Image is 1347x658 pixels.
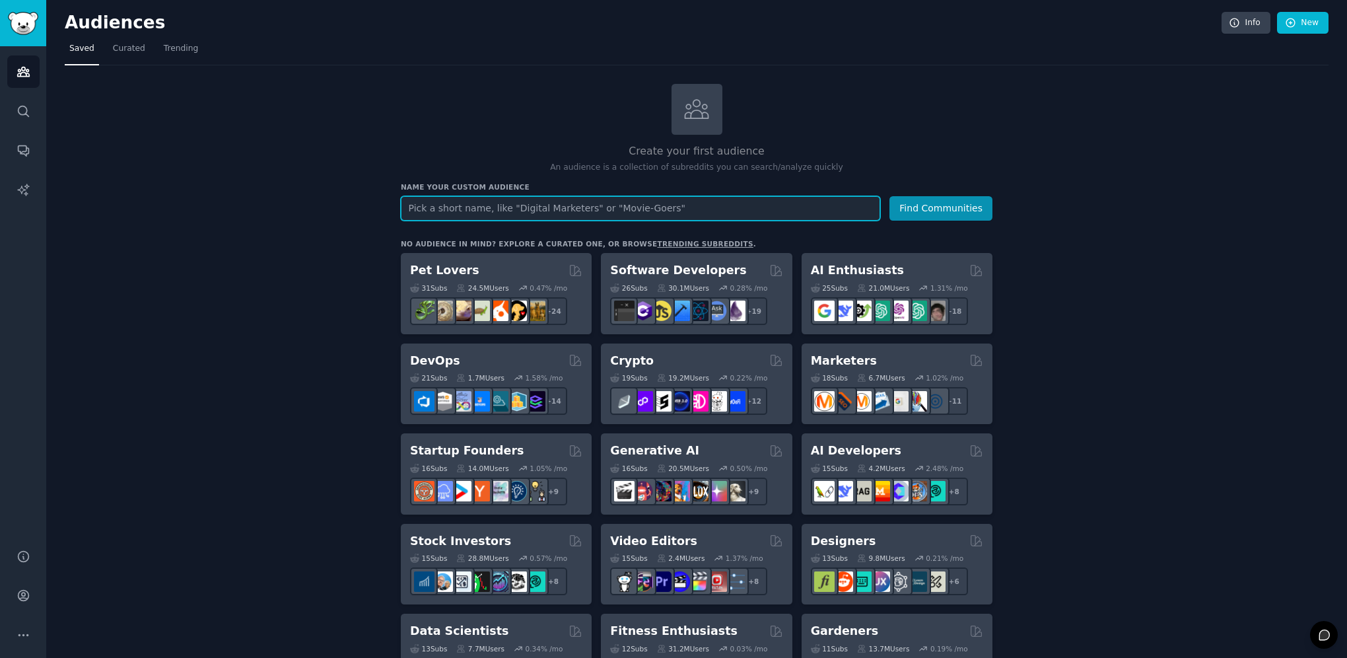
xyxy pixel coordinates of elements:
h2: Video Editors [610,533,697,550]
img: herpetology [414,301,434,321]
img: premiere [651,571,672,592]
img: 0xPolygon [633,391,653,412]
h2: Gardeners [811,623,879,640]
img: reactnative [688,301,708,321]
div: 13 Sub s [410,644,447,653]
div: 19 Sub s [610,373,647,383]
div: 1.7M Users [456,373,504,383]
img: AWS_Certified_Experts [432,391,453,412]
h2: AI Developers [811,443,901,459]
div: 6.7M Users [857,373,905,383]
img: learnjavascript [651,301,672,321]
img: LangChain [814,481,835,501]
img: software [614,301,635,321]
img: bigseo [833,391,853,412]
img: Entrepreneurship [506,481,527,501]
div: + 11 [940,387,968,415]
img: postproduction [725,571,745,592]
img: csharp [633,301,653,321]
div: 4.2M Users [857,464,905,473]
div: 1.58 % /mo [526,373,563,383]
h2: Designers [811,533,876,550]
h2: Marketers [811,353,877,369]
div: 2.48 % /mo [926,464,963,473]
div: 1.05 % /mo [530,464,567,473]
a: Curated [108,38,150,65]
img: FluxAI [688,481,708,501]
div: + 24 [539,297,567,325]
img: sdforall [670,481,690,501]
div: 1.31 % /mo [930,283,968,293]
div: + 6 [940,567,968,595]
div: No audience in mind? Explore a curated one, or browse . [401,239,756,248]
h2: Stock Investors [410,533,511,550]
img: startup [451,481,471,501]
img: content_marketing [814,391,835,412]
img: llmops [907,481,927,501]
div: 1.37 % /mo [726,554,763,563]
img: GoogleGeminiAI [814,301,835,321]
div: 0.28 % /mo [730,283,768,293]
a: Info [1222,12,1270,34]
img: finalcutpro [688,571,708,592]
img: learndesign [907,571,927,592]
img: EntrepreneurRideAlong [414,481,434,501]
img: Trading [469,571,490,592]
h3: Name your custom audience [401,182,992,192]
div: 14.0M Users [456,464,508,473]
div: 15 Sub s [610,554,647,563]
img: VideoEditors [670,571,690,592]
img: ethstaker [651,391,672,412]
img: Docker_DevOps [451,391,471,412]
img: aws_cdk [506,391,527,412]
img: cockatiel [488,301,508,321]
div: 0.22 % /mo [730,373,768,383]
div: 21.0M Users [857,283,909,293]
div: 0.47 % /mo [530,283,567,293]
img: Youtubevideo [707,571,727,592]
img: ValueInvesting [432,571,453,592]
div: + 8 [940,478,968,505]
div: 0.50 % /mo [730,464,768,473]
h2: AI Enthusiasts [811,262,904,279]
h2: Pet Lovers [410,262,479,279]
div: 11 Sub s [811,644,848,653]
img: azuredevops [414,391,434,412]
img: PlatformEngineers [525,391,545,412]
h2: Fitness Enthusiasts [610,623,738,640]
img: swingtrading [506,571,527,592]
a: New [1277,12,1329,34]
img: DevOpsLinks [469,391,490,412]
img: userexperience [888,571,909,592]
div: 16 Sub s [610,464,647,473]
img: Rag [851,481,872,501]
img: aivideo [614,481,635,501]
img: ethfinance [614,391,635,412]
a: Trending [159,38,203,65]
div: + 8 [539,567,567,595]
div: 12 Sub s [610,644,647,653]
h2: Create your first audience [401,143,992,160]
img: GummySearch logo [8,12,38,35]
img: OnlineMarketing [925,391,946,412]
div: 2.4M Users [657,554,705,563]
img: leopardgeckos [451,301,471,321]
div: 16 Sub s [410,464,447,473]
img: OpenSourceAI [888,481,909,501]
img: starryai [707,481,727,501]
div: 13.7M Users [857,644,909,653]
img: MistralAI [870,481,890,501]
img: dividends [414,571,434,592]
div: 25 Sub s [811,283,848,293]
div: + 9 [740,478,767,505]
h2: DevOps [410,353,460,369]
img: chatgpt_promptDesign [870,301,890,321]
img: turtle [469,301,490,321]
div: + 18 [940,297,968,325]
div: 0.03 % /mo [730,644,768,653]
img: AskComputerScience [707,301,727,321]
p: An audience is a collection of subreddits you can search/analyze quickly [401,162,992,174]
div: 15 Sub s [410,554,447,563]
img: AIDevelopersSociety [925,481,946,501]
div: 30.1M Users [657,283,709,293]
